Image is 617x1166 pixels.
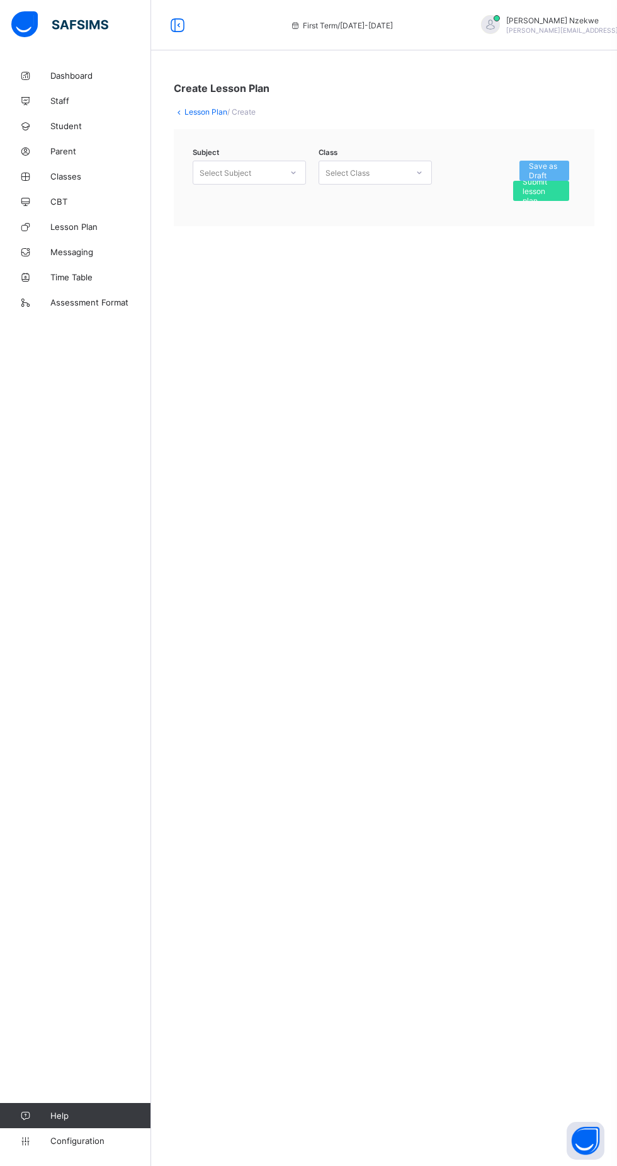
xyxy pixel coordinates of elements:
[50,247,151,257] span: Messaging
[50,121,151,131] span: Student
[567,1122,604,1160] button: Open asap
[50,1111,150,1121] span: Help
[227,107,256,117] span: / Create
[50,71,151,81] span: Dashboard
[174,82,269,94] span: Create Lesson Plan
[200,161,251,185] div: Select Subject
[523,177,560,205] span: Submit lesson plan
[11,11,108,38] img: safsims
[50,197,151,207] span: CBT
[50,1136,150,1146] span: Configuration
[290,21,393,30] span: session/term information
[50,171,151,181] span: Classes
[319,148,337,157] span: Class
[50,297,151,307] span: Assessment Format
[50,96,151,106] span: Staff
[529,161,560,180] span: Save as Draft
[50,146,151,156] span: Parent
[193,148,219,157] span: Subject
[184,107,227,117] a: Lesson Plan
[325,161,370,185] div: Select Class
[50,222,151,232] span: Lesson Plan
[50,272,151,282] span: Time Table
